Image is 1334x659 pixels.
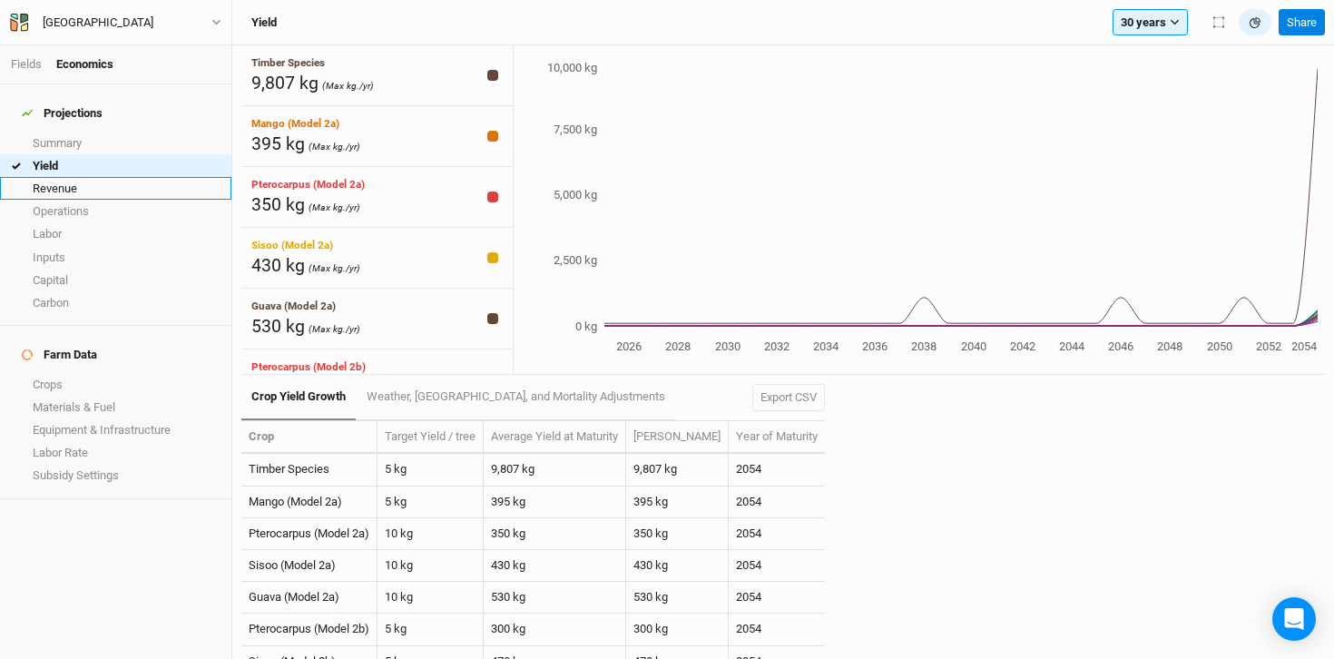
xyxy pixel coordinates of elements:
[1113,9,1188,36] button: 30 years
[554,253,597,267] tspan: 2,500 kg
[251,360,366,373] span: Pterocarpus (Model 2b)
[714,339,740,353] tspan: 2030
[752,384,825,411] button: Export CSV
[960,339,986,353] tspan: 2040
[484,550,626,582] td: 430 kg
[11,57,42,71] a: Fields
[1272,597,1316,641] div: Open Intercom Messenger
[1279,9,1325,36] button: Share
[626,550,729,582] td: 430 kg
[484,454,626,486] td: 9,807 kg
[554,188,597,202] tspan: 5,000 kg
[241,487,378,518] td: Mango (Model 2a)
[484,614,626,645] td: 300 kg
[356,375,674,418] a: Weather, [GEOGRAPHIC_DATA], and Mortality Adjustments
[378,550,484,582] td: 10 kg
[729,582,825,614] td: 2054
[251,117,339,130] span: Mango (Model 2a)
[9,13,222,33] button: [GEOGRAPHIC_DATA]
[251,316,305,337] span: 530 kg
[1157,339,1182,353] tspan: 2048
[1206,339,1231,353] tspan: 2050
[484,487,626,518] td: 395 kg
[43,14,153,32] div: Tamil Nadu
[378,614,484,645] td: 5 kg
[626,421,729,454] th: [PERSON_NAME]
[575,320,597,333] tspan: 0 kg
[251,239,333,251] span: Sisoo (Model 2a)
[763,339,789,353] tspan: 2032
[729,421,825,454] th: Year of Maturity
[626,454,729,486] td: 9,807 kg
[241,614,378,645] td: Pterocarpus (Model 2b)
[378,487,484,518] td: 5 kg
[378,454,484,486] td: 5 kg
[729,487,825,518] td: 2054
[378,518,484,550] td: 10 kg
[911,339,937,353] tspan: 2038
[1058,339,1084,353] tspan: 2044
[1291,339,1318,353] tspan: 2054
[812,339,839,353] tspan: 2034
[309,262,360,274] span: (Max kg./yr)
[1108,339,1133,353] tspan: 2046
[22,348,97,362] div: Farm Data
[22,106,103,121] div: Projections
[378,421,484,454] th: Target Yield / tree
[322,80,374,92] span: (Max kg./yr)
[554,123,597,136] tspan: 7,500 kg
[626,614,729,645] td: 300 kg
[251,56,325,69] span: Timber Species
[378,582,484,614] td: 10 kg
[251,300,336,312] span: Guava (Model 2a)
[241,454,378,486] td: Timber Species
[626,487,729,518] td: 395 kg
[616,339,642,353] tspan: 2026
[484,582,626,614] td: 530 kg
[43,14,153,32] div: [GEOGRAPHIC_DATA]
[1255,339,1280,353] tspan: 2052
[241,421,378,454] th: Crop
[309,323,360,335] span: (Max kg./yr)
[626,582,729,614] td: 530 kg
[241,550,378,582] td: Sisoo (Model 2a)
[251,255,305,276] span: 430 kg
[729,550,825,582] td: 2054
[547,61,597,74] tspan: 10,000 kg
[626,518,729,550] td: 350 kg
[862,339,888,353] tspan: 2036
[251,178,365,191] span: Pterocarpus (Model 2a)
[251,133,305,154] span: 395 kg
[251,194,305,215] span: 350 kg
[56,56,113,73] div: Economics
[729,518,825,550] td: 2054
[309,141,360,152] span: (Max kg./yr)
[309,202,360,213] span: (Max kg./yr)
[251,73,319,93] span: 9,807 kg
[241,582,378,614] td: Guava (Model 2a)
[484,421,626,454] th: Average Yield at Maturity
[241,375,356,420] a: Crop Yield Growth
[729,454,825,486] td: 2054
[251,15,277,30] h3: Yield
[241,518,378,550] td: Pterocarpus (Model 2a)
[729,614,825,645] td: 2054
[484,518,626,550] td: 350 kg
[665,339,691,353] tspan: 2028
[1009,339,1035,353] tspan: 2042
